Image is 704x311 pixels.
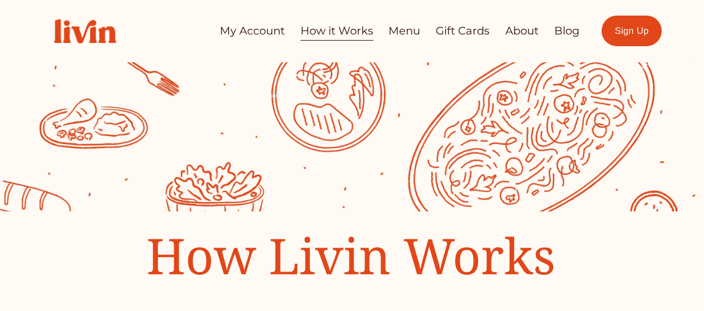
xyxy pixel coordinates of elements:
a: My Account [220,20,285,42]
a: About [505,20,539,42]
a: Gift Cards [436,20,490,42]
a: Blog [554,20,579,42]
a: How it Works [301,20,373,42]
a: Menu [388,20,420,42]
a: Sign Up [602,16,662,46]
span: How Livin Works [146,221,555,289]
img: Livin [42,7,128,55]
